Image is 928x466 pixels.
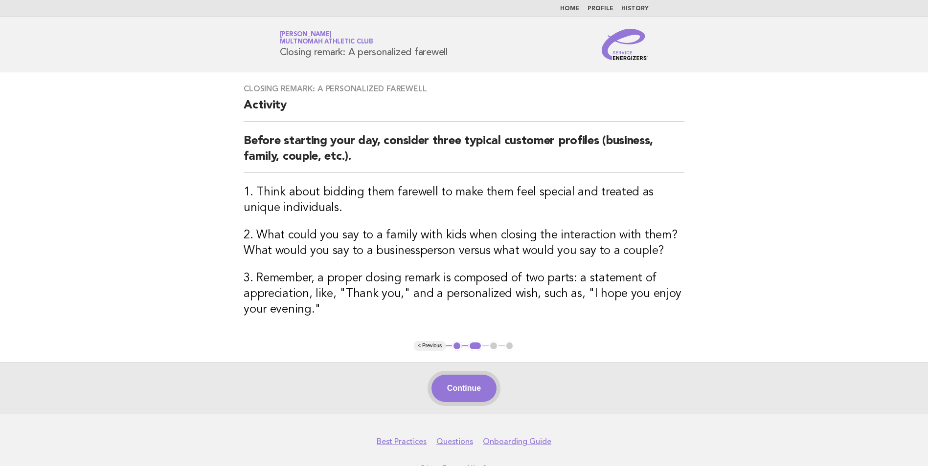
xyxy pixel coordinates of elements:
a: Profile [588,6,613,12]
h3: 2. What could you say to a family with kids when closing the interaction with them? What would yo... [244,228,684,259]
button: Continue [431,375,497,402]
h2: Before starting your day, consider three typical customer profiles (business, family, couple, etc.). [244,133,684,173]
a: Home [560,6,580,12]
a: History [621,6,649,12]
button: 1 [452,341,462,351]
a: Onboarding Guide [483,437,551,446]
h2: Activity [244,98,684,122]
a: [PERSON_NAME]Multnomah Athletic Club [280,31,373,45]
h3: Closing remark: A personalized farewell [244,84,684,94]
a: Best Practices [377,437,427,446]
h3: 1. Think about bidding them farewell to make them feel special and treated as unique individuals. [244,185,684,216]
h1: Closing remark: A personalized farewell [280,32,448,57]
button: < Previous [414,341,446,351]
a: Questions [436,437,473,446]
button: 2 [468,341,482,351]
img: Service Energizers [602,29,649,60]
h3: 3. Remember, a proper closing remark is composed of two parts: a statement of appreciation, like,... [244,271,684,318]
span: Multnomah Athletic Club [280,39,373,45]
